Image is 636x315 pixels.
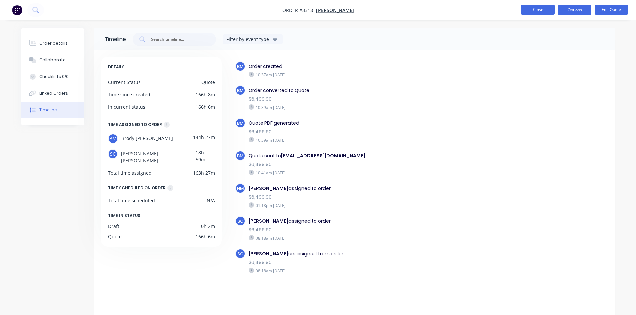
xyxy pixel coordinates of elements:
div: Draft [108,223,119,230]
div: $6,499.90 [249,259,480,266]
div: $6,499.90 [249,194,480,201]
span: BM [237,63,243,70]
div: 08:18am [DATE] [249,268,480,274]
div: Collaborate [39,57,66,63]
button: Timeline [21,102,84,118]
div: Quote [201,79,215,86]
div: Timeline [104,35,126,43]
div: $6,499.90 [249,128,480,135]
div: 163h 27m [193,169,215,176]
span: Brody [PERSON_NAME] [121,134,173,144]
span: BM [237,153,243,159]
button: Linked Orders [21,85,84,102]
b: [PERSON_NAME] [249,218,288,224]
span: TIME IN STATUS [108,212,140,219]
div: TIME ASSIGNED TO ORDER [108,121,162,128]
div: $6,499.90 [249,226,480,233]
div: TIME SCHEDULED ON ORDER [108,184,166,192]
div: Total time assigned [108,169,152,176]
div: 10:41am [DATE] [249,170,480,176]
div: 0h 2m [201,223,215,230]
button: Edit Quote [595,5,628,15]
div: 01:18pm [DATE] [249,202,480,208]
div: 10:39am [DATE] [249,137,480,143]
span: DETAILS [108,63,125,71]
div: 166h 8m [196,91,215,98]
div: Total time scheduled [108,197,155,204]
div: Checklists 0/0 [39,74,69,80]
span: Order #3318 - [282,7,316,13]
span: SC [237,251,243,257]
div: 18h 59m [196,149,215,164]
div: $6,499.90 [249,96,480,103]
span: BM [237,120,243,126]
div: Linked Orders [39,90,68,96]
div: Order converted to Quote [249,87,480,94]
a: [PERSON_NAME] [316,7,354,13]
button: Filter by event type [223,34,283,44]
div: Order details [39,40,68,46]
div: Quote sent to [249,152,480,159]
div: In current status [108,103,145,110]
b: [PERSON_NAME] [249,185,288,192]
div: unassigned from order [249,250,480,257]
img: Factory [12,5,22,15]
button: Close [521,5,555,15]
button: Options [558,5,591,15]
b: [PERSON_NAME] [249,250,288,257]
div: 10:37am [DATE] [249,72,480,78]
div: N/A [207,197,215,204]
div: Quote PDF generated [249,120,480,127]
span: BM [237,87,243,94]
button: Order details [21,35,84,52]
div: 166h 6m [196,103,215,110]
input: Search timeline... [150,36,206,43]
div: assigned to order [249,218,480,225]
b: [EMAIL_ADDRESS][DOMAIN_NAME] [281,152,365,159]
div: 144h 27m [193,134,215,144]
div: Time since created [108,91,150,98]
div: BM [108,134,118,144]
div: Quote [108,233,122,240]
div: Filter by event type [226,36,271,43]
span: [PERSON_NAME] [PERSON_NAME] [121,149,196,164]
button: Checklists 0/0 [21,68,84,85]
span: NM [237,185,244,192]
div: 10:39am [DATE] [249,104,480,110]
div: Timeline [39,107,57,113]
div: Current Status [108,79,141,86]
div: 166h 6m [196,233,215,240]
div: 08:18am [DATE] [249,235,480,241]
div: Order created [249,63,480,70]
span: SC [237,218,243,224]
div: $6,499.90 [249,161,480,168]
button: Collaborate [21,52,84,68]
div: assigned to order [249,185,480,192]
div: SC [108,149,118,159]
